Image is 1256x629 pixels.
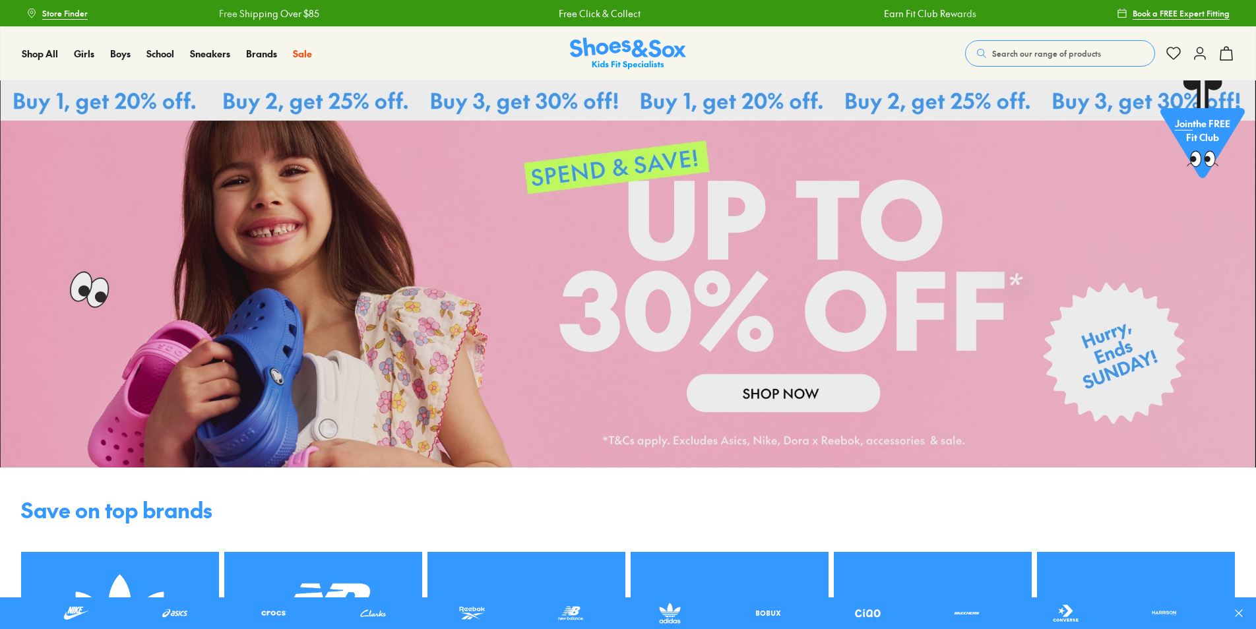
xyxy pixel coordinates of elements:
[74,47,94,60] span: Girls
[218,7,319,20] a: Free Shipping Over $85
[1160,80,1245,185] a: Jointhe FREE Fit Club
[1133,7,1230,19] span: Book a FREE Expert Fitting
[22,47,58,61] a: Shop All
[74,47,94,61] a: Girls
[146,47,174,60] span: School
[1175,117,1193,130] span: Join
[22,47,58,60] span: Shop All
[570,38,686,70] a: Shoes & Sox
[246,47,277,60] span: Brands
[293,47,312,61] a: Sale
[570,38,686,70] img: SNS_Logo_Responsive.svg
[26,1,88,25] a: Store Finder
[146,47,174,61] a: School
[190,47,230,61] a: Sneakers
[1117,1,1230,25] a: Book a FREE Expert Fitting
[965,40,1155,67] button: Search our range of products
[246,47,277,61] a: Brands
[110,47,131,60] span: Boys
[1160,106,1245,155] p: the FREE Fit Club
[190,47,230,60] span: Sneakers
[558,7,640,20] a: Free Click & Collect
[293,47,312,60] span: Sale
[992,47,1101,59] span: Search our range of products
[110,47,131,61] a: Boys
[884,7,976,20] a: Earn Fit Club Rewards
[42,7,88,19] span: Store Finder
